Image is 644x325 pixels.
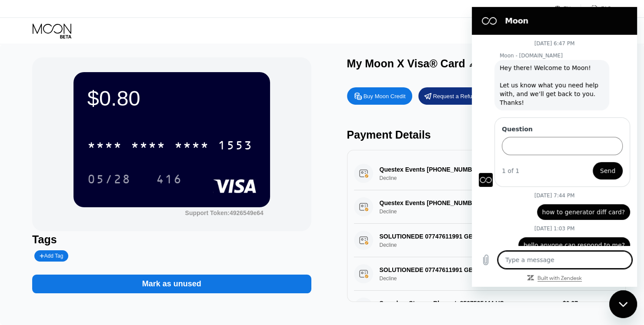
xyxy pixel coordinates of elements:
[472,7,637,287] iframe: Messaging window
[142,279,201,289] div: Mark as unused
[185,209,263,216] div: Support Token: 4926549e64
[156,173,182,187] div: 416
[554,4,581,13] div: EN
[347,87,412,105] div: Buy Moon Credit
[32,233,311,246] div: Tags
[347,57,465,70] div: My Moon X Visa® Card
[40,253,63,259] div: Add Tag
[581,4,611,13] div: FAQ
[87,86,256,110] div: $0.80
[32,266,311,293] div: Mark as unused
[564,6,571,12] div: EN
[218,139,253,153] div: 1553
[87,173,131,187] div: 05/28
[601,6,611,12] div: FAQ
[609,290,637,318] iframe: Button to launch messaging window, conversation in progress
[433,93,479,100] div: Request a Refund
[150,168,189,190] div: 416
[34,250,68,262] div: Add Tag
[418,87,484,105] div: Request a Refund
[81,168,137,190] div: 05/28
[185,209,263,216] div: Support Token:4926549e64
[364,93,406,100] div: Buy Moon Credit
[347,129,626,141] div: Payment Details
